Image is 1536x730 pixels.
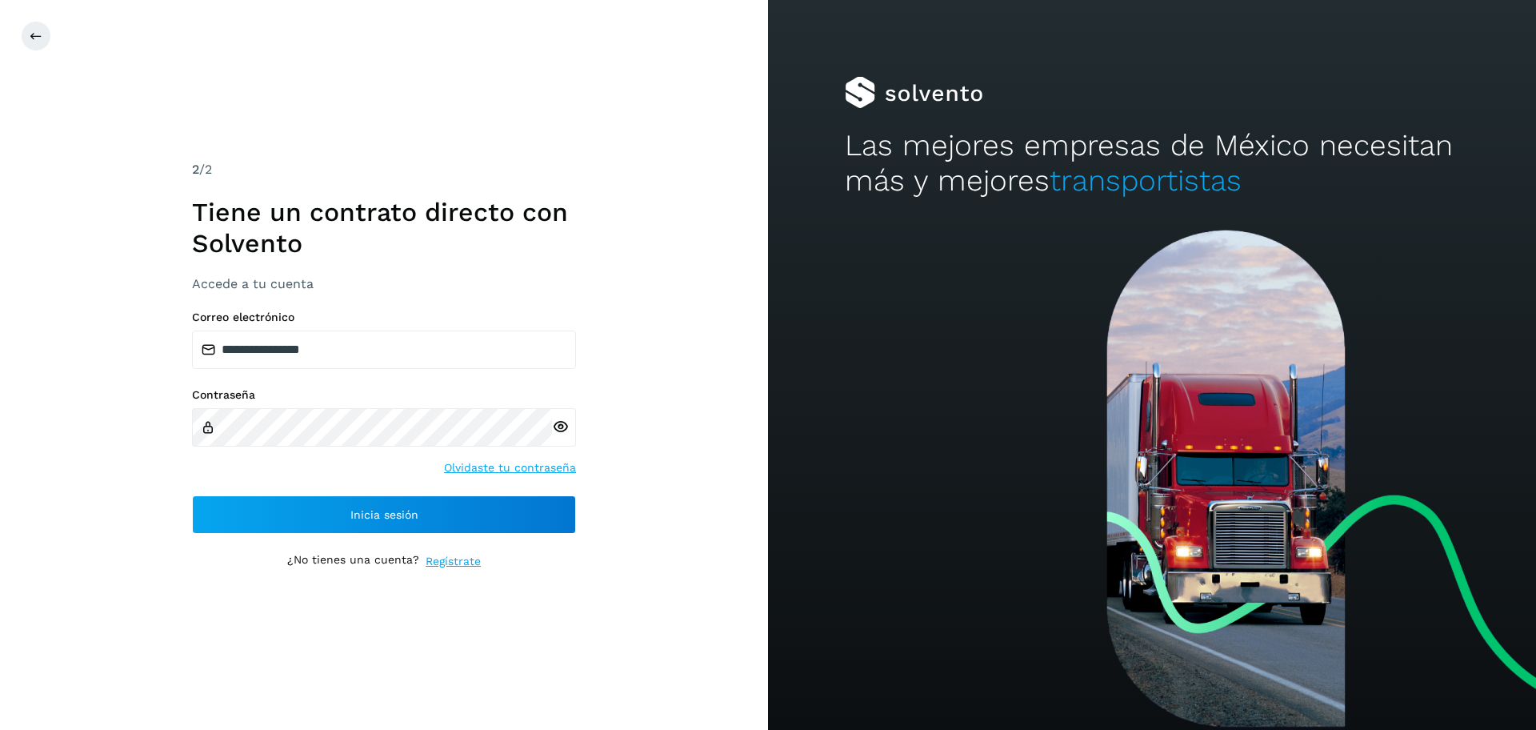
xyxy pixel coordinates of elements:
[192,162,199,177] span: 2
[350,509,418,520] span: Inicia sesión
[192,160,576,179] div: /2
[426,553,481,570] a: Regístrate
[287,553,419,570] p: ¿No tienes una cuenta?
[192,276,576,291] h3: Accede a tu cuenta
[1050,163,1242,198] span: transportistas
[192,311,576,324] label: Correo electrónico
[192,495,576,534] button: Inicia sesión
[192,197,576,259] h1: Tiene un contrato directo con Solvento
[192,388,576,402] label: Contraseña
[845,128,1459,199] h2: Las mejores empresas de México necesitan más y mejores
[444,459,576,476] a: Olvidaste tu contraseña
